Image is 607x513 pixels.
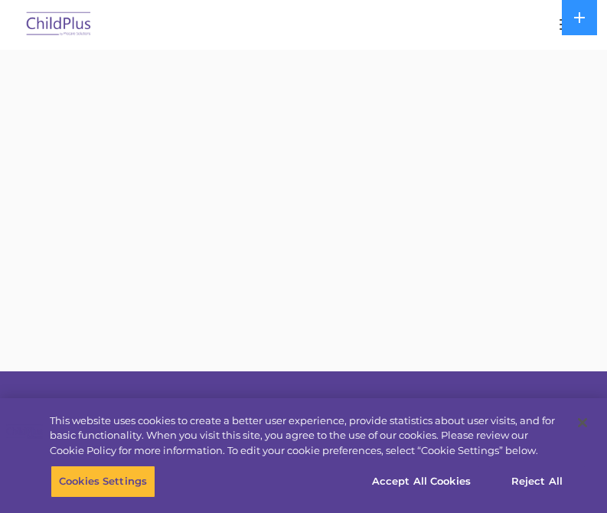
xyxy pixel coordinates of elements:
[489,466,585,498] button: Reject All
[23,7,95,43] img: ChildPlus by Procare Solutions
[364,466,479,498] button: Accept All Cookies
[566,406,599,439] button: Close
[50,413,564,459] div: This website uses cookies to create a better user experience, provide statistics about user visit...
[51,466,155,498] button: Cookies Settings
